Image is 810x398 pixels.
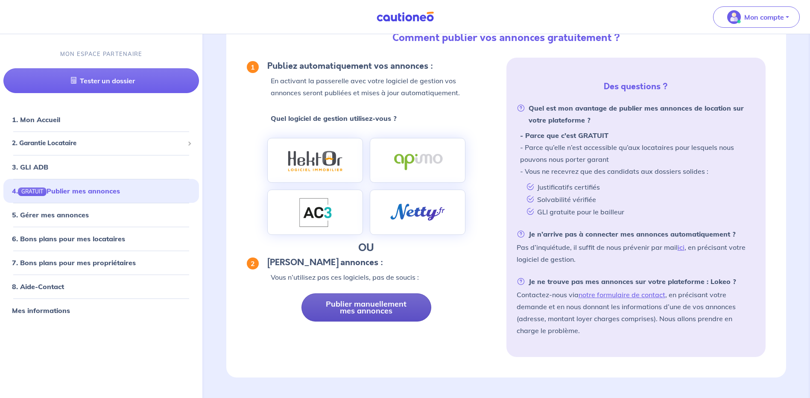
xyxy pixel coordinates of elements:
div: 6. Bons plans pour mes locataires [3,230,199,247]
li: Justificatifs certifiés [520,181,755,193]
img: Cautioneo [373,12,437,22]
a: 3. GLI ADB [12,163,48,171]
a: 5. Gérer mes annonces [12,211,89,219]
strong: - Parce que c'est GRATUIT [520,129,608,141]
img: logo-netty.png [386,200,449,225]
div: 2. Garantie Locataire [3,135,199,152]
div: 5. Gérer mes annonces [3,206,199,223]
p: Vous n’utilisez pas ces logiciels, pas de soucis : [271,271,485,283]
img: logo-hektor.png [287,147,343,174]
span: 2. Garantie Locataire [12,138,184,148]
li: Solvabilité vérifiée [520,193,755,205]
strong: Je n’arrive pas à connecter mes annonces automatiquement ? [517,228,736,240]
p: MON ESPACE PARTENAIRE [60,50,143,58]
img: logo-apimo.png [388,143,447,178]
a: Tester un dossier [3,68,199,93]
li: - Parce qu’elle n’est accessible qu’aux locataires pour lesquels nous pouvons nous porter garant [517,141,755,165]
h5: Des questions ? [510,82,762,92]
strong: Quel logiciel de gestion utilisez-vous ? [271,114,397,123]
strong: Je ne trouve pas mes annonces sur votre plateforme : Lokeo ? [517,275,736,287]
li: Pas d’inquiétude, il suffit de nous prévenir par mail , en précisant votre logiciel de gestion. [517,228,755,265]
div: 8. Aide-Contact [3,278,199,295]
div: 1. Mon Accueil [3,111,199,128]
button: illu_account_valid_menu.svgMon compte [713,6,800,28]
a: 4.GRATUITPublier mes annonces [12,187,120,195]
h5: Publiez automatiquement vos annonces : [247,61,485,71]
a: logo-hektor.png [264,138,366,183]
a: 1. Mon Accueil [12,115,60,124]
div: Mes informations [3,302,199,319]
a: ici [678,243,684,252]
p: En activant la passerelle avec votre logiciel de gestion vos annonces seront publiées et mises à ... [271,75,485,99]
a: logo-AC3.png [264,190,366,235]
a: logo-apimo.png [366,138,469,183]
a: logo-netty.png [366,190,469,235]
li: GLI gratuite pour le bailleur [520,205,755,218]
a: notre formulaire de contact [579,290,665,299]
a: 6. Bons plans pour mes locataires [12,234,125,243]
h4: OU [247,242,485,254]
img: illu_account_valid_menu.svg [727,10,741,24]
img: logo-AC3.png [298,196,333,229]
h5: [PERSON_NAME] annonces : [247,258,485,268]
li: Contactez-nous via , en précisant votre demande et en nous donnant les informations d’une de vos ... [517,275,755,337]
a: Publier manuellement mes annonces [301,293,431,322]
li: - Vous ne recevrez que des candidats aux dossiers solides : [517,165,755,218]
div: 3. GLI ADB [3,158,199,176]
strong: Quel est mon avantage de publier mes annonces de location sur votre plateforme ? [517,102,755,126]
a: Mes informations [12,306,70,315]
a: 8. Aide-Contact [12,282,64,291]
div: 4.GRATUITPublier mes annonces [3,182,199,199]
h4: Comment publier vos annonces gratuitement ? [374,32,638,44]
a: 7. Bons plans pour mes propriétaires [12,258,136,267]
div: 7. Bons plans pour mes propriétaires [3,254,199,271]
p: Mon compte [744,12,784,22]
